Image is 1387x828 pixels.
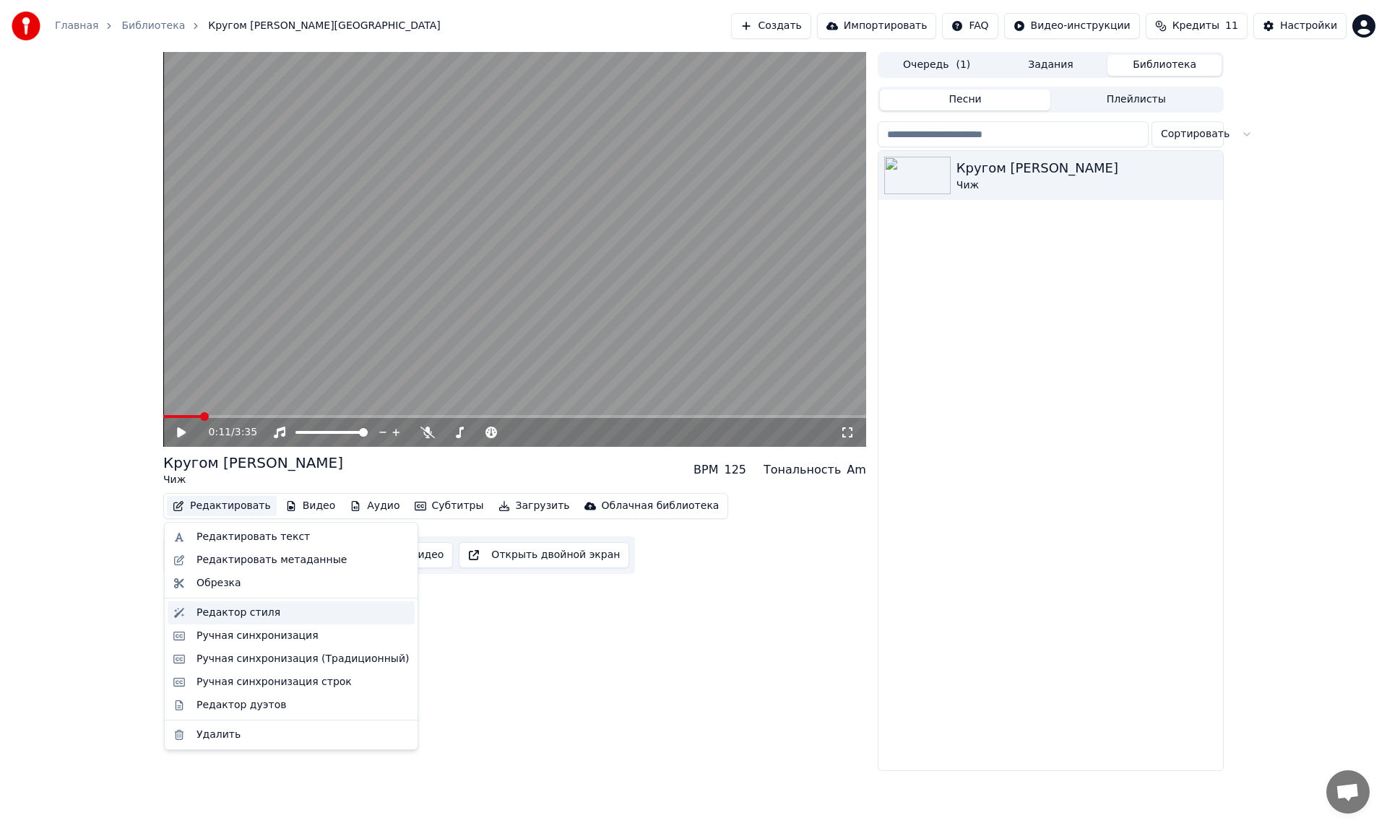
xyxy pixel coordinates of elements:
div: Кругом [PERSON_NAME] [163,453,343,473]
div: Редактировать текст [196,530,310,544]
span: 3:35 [235,425,257,440]
a: Главная [55,19,98,33]
button: FAQ [942,13,998,39]
span: 0:11 [209,425,231,440]
button: Аудио [344,496,405,516]
button: Плейлисты [1050,90,1222,110]
button: Видео-инструкции [1004,13,1140,39]
span: Кругом [PERSON_NAME][GEOGRAPHIC_DATA] [208,19,441,33]
button: Создать [731,13,811,39]
button: Настройки [1253,13,1347,39]
button: Редактировать [167,496,277,516]
div: Обрезка [196,576,241,591]
a: Библиотека [121,19,185,33]
div: / [209,425,243,440]
span: ( 1 ) [956,58,970,72]
span: 11 [1225,19,1238,33]
div: Удалить [196,728,241,742]
div: Чиж [956,178,1217,193]
button: Задания [994,55,1108,76]
div: Облачная библиотека [602,499,720,513]
div: Чиж [163,473,343,487]
div: Открытый чат [1326,770,1370,814]
button: Открыть двойной экран [459,542,629,568]
nav: breadcrumb [55,19,441,33]
button: Видео [280,496,342,516]
div: Редактор стиля [196,606,280,620]
div: Тональность [764,461,841,479]
button: Песни [880,90,1051,110]
span: Сортировать [1161,127,1230,141]
div: Редактировать метаданные [196,553,347,567]
div: Ручная синхронизация (Традиционный) [196,652,409,666]
button: Загрузить [493,496,576,516]
button: Очередь [880,55,994,76]
div: BPM [693,461,718,479]
div: Настройки [1280,19,1337,33]
div: Am [847,461,866,479]
div: Ручная синхронизация строк [196,675,352,689]
button: Библиотека [1107,55,1222,76]
img: youka [12,12,40,40]
div: Кругом [PERSON_NAME] [956,158,1217,178]
button: Импортировать [817,13,937,39]
span: Кредиты [1172,19,1219,33]
div: Редактор дуэтов [196,698,286,712]
div: 125 [724,461,746,479]
div: Ручная синхронизация [196,629,319,643]
button: Субтитры [409,496,490,516]
button: Кредиты11 [1146,13,1248,39]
